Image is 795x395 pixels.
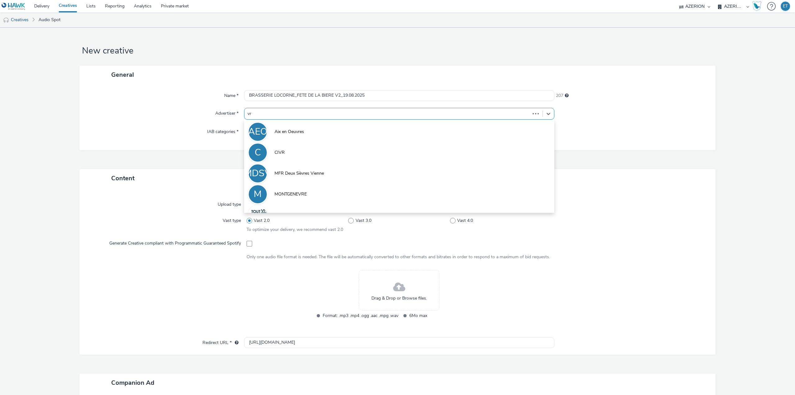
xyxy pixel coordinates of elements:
[457,218,473,224] span: Vast 4.0
[35,12,64,27] a: Audio Spot
[247,227,343,232] span: To optimize your delivery, we recommend vast 2.0
[752,1,764,11] a: Hawk Academy
[111,379,154,387] span: Companion Ad
[783,2,788,11] div: ET
[111,174,134,182] span: Content
[254,218,270,224] span: Vast 2.0
[752,1,761,11] img: Hawk Academy
[213,108,241,117] label: Advertiser *
[107,238,243,246] label: Generate Creative compliant with Programmatic Guaranteed Spotify
[249,206,267,224] img: Tout vivre en Côtes d'Armor
[254,186,261,203] div: M
[200,337,241,346] label: Redirect URL *
[556,93,563,99] span: 207
[275,212,329,218] span: Tout vivre en Côtes d'Armor
[247,254,552,260] div: Only one audio file format is needed. The file will be automatically converted to other formats a...
[2,2,25,10] img: undefined Logo
[3,17,9,23] img: audio
[205,126,241,135] label: IAB categories *
[232,340,238,346] div: URL will be used as a validation URL with some SSPs and it will be the redirection URL of your cr...
[244,165,271,182] div: MDSV
[275,149,285,156] span: CIVR
[255,144,261,161] div: C
[409,312,485,319] span: 6Mo max
[79,45,715,57] h1: New creative
[323,312,398,319] span: Format: .mp3 .mp4 .ogg .aac .mpg .wav
[222,90,241,99] label: Name *
[244,90,554,101] input: Name
[244,337,554,348] input: url...
[220,215,243,224] label: Vast type
[248,123,267,140] div: AEO
[371,295,427,301] span: Drag & Drop or Browse files.
[275,191,307,197] span: MONTGENEVRE
[275,129,304,135] span: Aix en Oeuvres
[565,93,569,99] div: Maximum 255 characters
[275,170,324,177] span: MFR Deux Sèvres Vienne
[111,71,134,79] span: General
[215,199,243,208] label: Upload type
[356,218,371,224] span: Vast 3.0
